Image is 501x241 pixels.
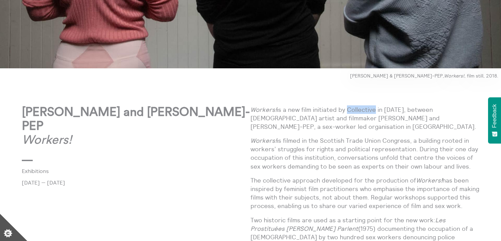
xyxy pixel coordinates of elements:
p: is a new film initiated by Collective in [DATE], between [DEMOGRAPHIC_DATA] artist and filmmaker ... [250,105,479,131]
em: Workers! [416,176,442,184]
span: Feedback [491,104,498,128]
p: [DATE] — [DATE] [22,179,250,186]
button: Feedback - Show survey [488,97,501,143]
p: is filmed in the Scottish Trade Union Congress, a building rooted in workers’ struggles for right... [250,136,479,171]
a: Exhibitions [22,168,240,174]
em: Workers! [250,106,277,114]
strong: [PERSON_NAME] and [PERSON_NAME]-PEP [22,106,250,132]
em: Workers! [444,73,464,79]
p: The collective approach developed for the production of has been inspired by feminist film practi... [250,176,479,210]
em: Workers! [250,137,277,144]
em: Les Prostituées [PERSON_NAME] Parlent [250,216,445,233]
em: Workers! [22,134,72,146]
